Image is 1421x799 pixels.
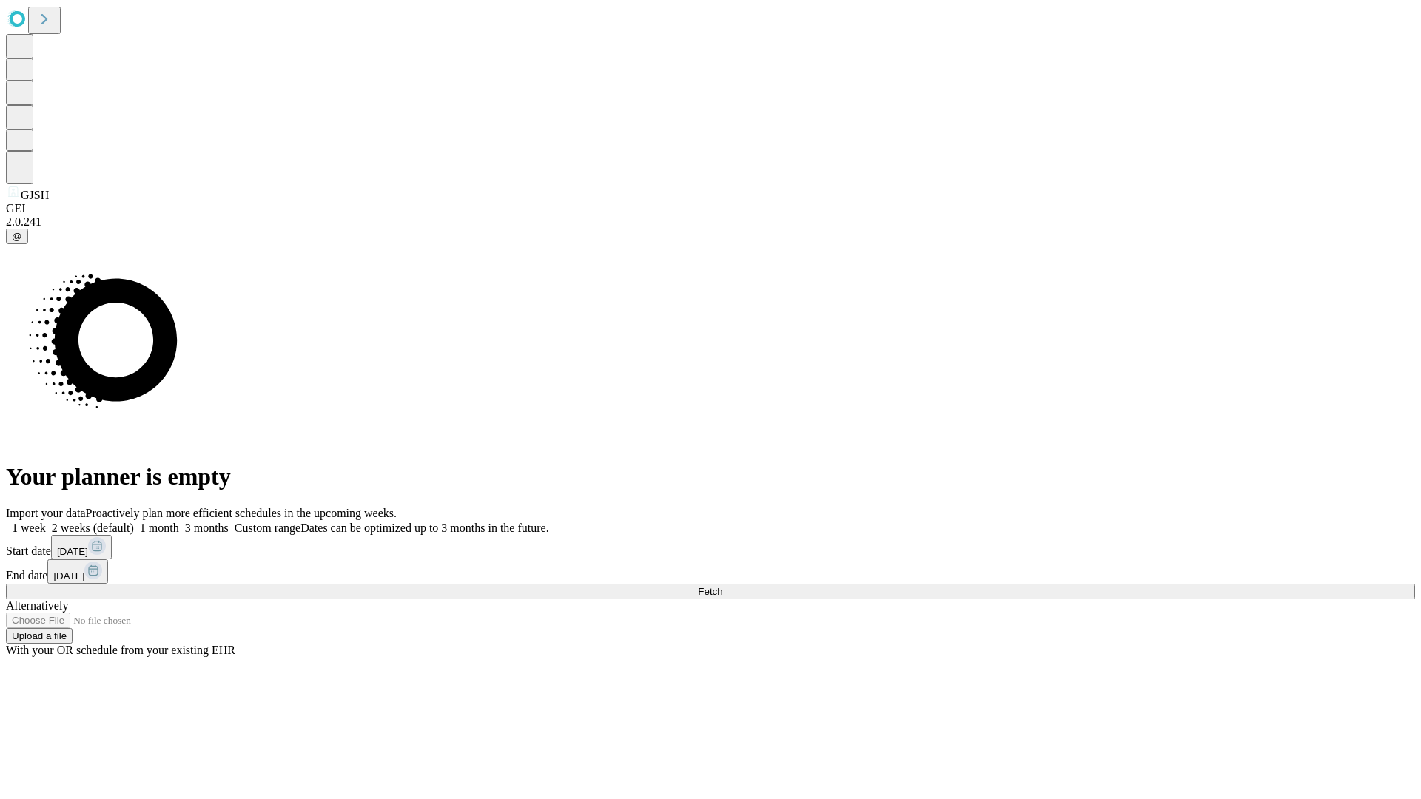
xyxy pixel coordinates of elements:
div: GEI [6,202,1415,215]
span: With your OR schedule from your existing EHR [6,644,235,656]
button: [DATE] [51,535,112,559]
span: Proactively plan more efficient schedules in the upcoming weeks. [86,507,397,519]
div: 2.0.241 [6,215,1415,229]
span: Fetch [698,586,722,597]
div: End date [6,559,1415,584]
span: @ [12,231,22,242]
span: 3 months [185,522,229,534]
span: 1 week [12,522,46,534]
h1: Your planner is empty [6,463,1415,490]
button: [DATE] [47,559,108,584]
span: 2 weeks (default) [52,522,134,534]
button: Upload a file [6,628,73,644]
span: GJSH [21,189,49,201]
button: Fetch [6,584,1415,599]
span: Dates can be optimized up to 3 months in the future. [300,522,548,534]
span: [DATE] [57,546,88,557]
span: Custom range [235,522,300,534]
span: Alternatively [6,599,68,612]
span: [DATE] [53,570,84,581]
span: 1 month [140,522,179,534]
span: Import your data [6,507,86,519]
button: @ [6,229,28,244]
div: Start date [6,535,1415,559]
